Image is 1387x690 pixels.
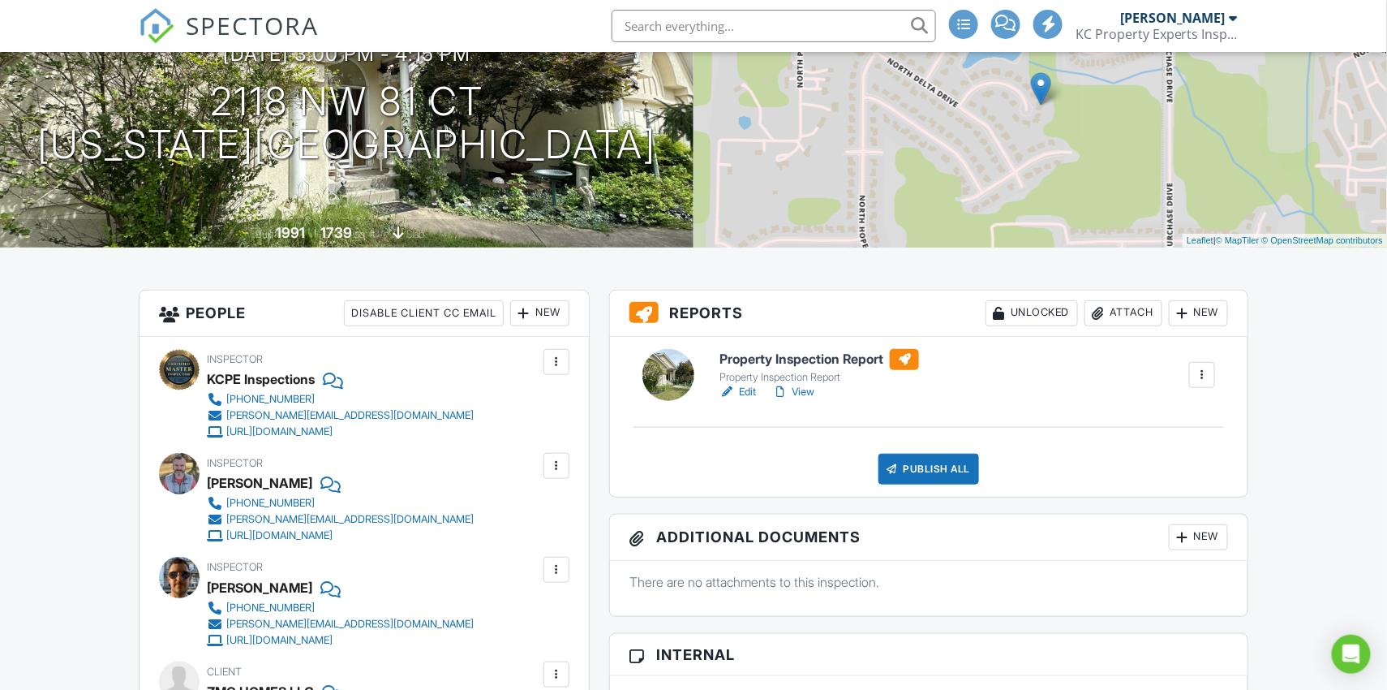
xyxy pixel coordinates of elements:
div: [PERSON_NAME][EMAIL_ADDRESS][DOMAIN_NAME] [226,513,474,526]
a: [PERSON_NAME][EMAIL_ADDRESS][DOMAIN_NAME] [207,616,474,632]
a: © MapTiler [1216,235,1260,245]
div: Unlocked [985,300,1078,326]
a: [URL][DOMAIN_NAME] [207,632,474,649]
span: SPECTORA [186,8,319,42]
div: KC Property Experts Inspections [1076,26,1238,42]
div: [PERSON_NAME][EMAIL_ADDRESS][DOMAIN_NAME] [226,618,474,631]
a: [PHONE_NUMBER] [207,600,474,616]
div: [PHONE_NUMBER] [226,602,315,615]
a: Leaflet [1187,235,1213,245]
a: Property Inspection Report Property Inspection Report [719,349,919,385]
div: New [1169,300,1228,326]
a: [PHONE_NUMBER] [207,495,474,511]
div: New [510,300,569,326]
h3: Reports [610,291,1247,337]
a: [PERSON_NAME][EMAIL_ADDRESS][DOMAIN_NAME] [207,511,474,528]
span: Inspector [207,561,263,573]
a: [URL][DOMAIN_NAME] [207,424,474,440]
div: KCPE Inspections [207,367,315,391]
span: Client [207,666,242,678]
h3: Additional Documents [610,515,1247,561]
a: SPECTORA [139,22,319,56]
h6: Property Inspection Report [719,349,919,370]
h3: Internal [610,634,1247,676]
div: 1739 [321,224,353,241]
div: [URL][DOMAIN_NAME] [226,425,333,438]
div: New [1169,524,1228,550]
div: [URL][DOMAIN_NAME] [226,634,333,647]
div: [URL][DOMAIN_NAME] [226,529,333,542]
a: [URL][DOMAIN_NAME] [207,528,474,544]
div: Property Inspection Report [719,371,919,384]
div: [PERSON_NAME] [207,576,312,600]
div: [PHONE_NUMBER] [226,497,315,510]
a: Edit [719,384,756,400]
div: [PERSON_NAME] [207,471,312,495]
div: [PHONE_NUMBER] [226,393,315,406]
a: View [772,384,814,400]
div: [PERSON_NAME] [1120,10,1226,26]
p: There are no attachments to this inspection. [629,573,1228,591]
a: [PHONE_NUMBER] [207,391,474,408]
img: The Best Home Inspection Software - Spectora [139,8,174,44]
span: slab [407,228,425,240]
h3: [DATE] 3:00 pm - 4:15 pm [223,43,470,65]
a: [PERSON_NAME][EMAIL_ADDRESS][DOMAIN_NAME] [207,408,474,424]
h3: People [140,291,589,337]
div: [PERSON_NAME][EMAIL_ADDRESS][DOMAIN_NAME] [226,409,474,422]
div: Open Intercom Messenger [1332,635,1371,674]
div: 1991 [277,224,306,241]
span: sq. ft. [355,228,378,240]
span: Built [256,228,274,240]
a: © OpenStreetMap contributors [1262,235,1383,245]
h1: 2118 NW 81 Ct [US_STATE][GEOGRAPHIC_DATA] [37,80,656,166]
div: Publish All [878,454,980,485]
span: Inspector [207,457,263,469]
input: Search everything... [612,10,936,42]
div: | [1183,234,1387,248]
div: Disable Client CC Email [344,300,504,326]
span: Inspector [207,353,263,365]
div: Attach [1084,300,1162,326]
